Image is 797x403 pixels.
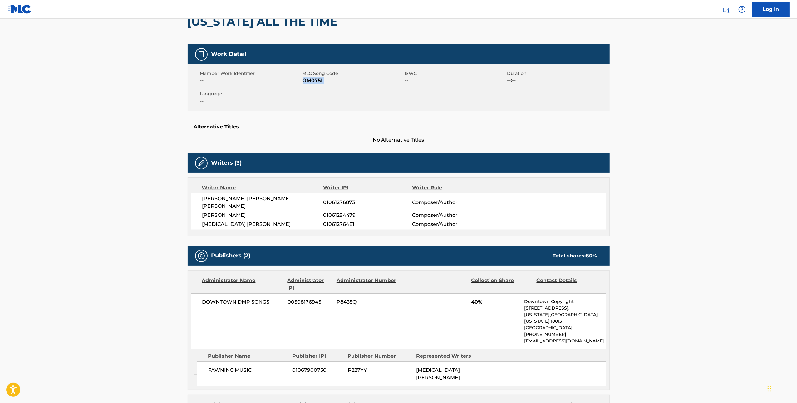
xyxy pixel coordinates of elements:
[507,77,608,84] span: --:--
[200,70,301,77] span: Member Work Identifier
[736,3,748,16] div: Help
[202,221,323,228] span: [MEDICAL_DATA] [PERSON_NAME]
[188,15,341,29] h2: [US_STATE] ALL THE TIME
[202,195,323,210] span: [PERSON_NAME] [PERSON_NAME] [PERSON_NAME]
[416,367,460,381] span: [MEDICAL_DATA] [PERSON_NAME]
[586,253,597,259] span: 80 %
[337,277,397,292] div: Administrator Number
[553,252,597,260] div: Total shares:
[412,221,493,228] span: Composer/Author
[337,298,397,306] span: P8435Q
[323,211,412,219] span: 01061294479
[202,298,283,306] span: DOWNTOWN DMP SONGS
[524,298,606,305] p: Downtown Copyright
[7,5,32,14] img: MLC Logo
[323,221,412,228] span: 01061276481
[738,6,746,13] img: help
[202,277,283,292] div: Administrator Name
[200,77,301,84] span: --
[303,77,403,84] span: OM075L
[752,2,790,17] a: Log In
[198,252,205,260] img: Publishers
[524,311,606,325] p: [US_STATE][GEOGRAPHIC_DATA][US_STATE] 10013
[200,91,301,97] span: Language
[471,277,532,292] div: Collection Share
[524,331,606,338] p: [PHONE_NUMBER]
[405,77,506,84] span: --
[412,184,493,192] div: Writer Role
[405,70,506,77] span: ISWC
[292,352,343,360] div: Publisher IPI
[766,373,797,403] iframe: Chat Widget
[211,159,242,167] h5: Writers (3)
[293,366,343,374] span: 01067900750
[188,136,610,144] span: No Alternative Titles
[208,352,288,360] div: Publisher Name
[348,352,411,360] div: Publisher Number
[722,6,730,13] img: search
[524,305,606,311] p: [STREET_ADDRESS],
[198,159,205,167] img: Writers
[412,211,493,219] span: Composer/Author
[202,211,323,219] span: [PERSON_NAME]
[768,379,771,398] div: Drag
[323,184,412,192] div: Writer IPI
[202,184,323,192] div: Writer Name
[323,199,412,206] span: 01061276873
[288,277,332,292] div: Administrator IPI
[524,325,606,331] p: [GEOGRAPHIC_DATA]
[211,51,246,58] h5: Work Detail
[412,199,493,206] span: Composer/Author
[720,3,732,16] a: Public Search
[471,298,519,306] span: 40%
[194,124,603,130] h5: Alternative Titles
[288,298,332,306] span: 00508176945
[507,70,608,77] span: Duration
[537,277,597,292] div: Contact Details
[208,366,288,374] span: FAWNING MUSIC
[348,366,411,374] span: P227YY
[211,252,251,259] h5: Publishers (2)
[416,352,480,360] div: Represented Writers
[198,51,205,58] img: Work Detail
[524,338,606,344] p: [EMAIL_ADDRESS][DOMAIN_NAME]
[200,97,301,105] span: --
[303,70,403,77] span: MLC Song Code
